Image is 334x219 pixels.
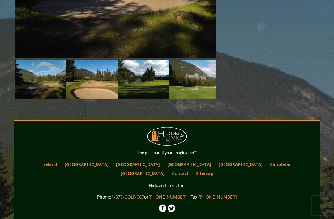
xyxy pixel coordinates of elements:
a: Caribbean [267,160,295,169]
a: Ireland [39,160,60,169]
a: [GEOGRAPHIC_DATA] [62,160,112,169]
p: Phone: or | Fax: [15,193,319,201]
img: Twitter [168,204,175,212]
a: [GEOGRAPHIC_DATA] [113,160,163,169]
a: Contact [169,169,192,178]
a: 1-877-GOLF-067 [111,194,144,200]
a: [PHONE_NUMBER] [199,194,237,200]
a: [GEOGRAPHIC_DATA] [216,160,266,169]
a: Sitemap [193,169,216,178]
a: [PHONE_NUMBER] [148,194,187,200]
p: The golf tour of your imagination™ [15,149,319,156]
p: Hidden Links, Inc. [15,182,319,189]
a: [GEOGRAPHIC_DATA] [164,160,214,169]
a: [GEOGRAPHIC_DATA] [118,169,168,178]
img: Facebook [159,204,166,212]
